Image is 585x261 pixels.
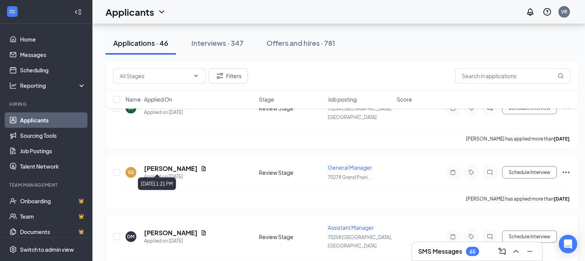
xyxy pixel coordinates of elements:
[20,224,86,239] a: DocumentsCrown
[9,82,17,89] svg: Analysis
[525,247,535,256] svg: Minimize
[120,72,190,80] input: All Stages
[138,177,176,190] div: [DATE] 1:21 PM
[20,112,86,128] a: Applicants
[502,166,557,179] button: Schedule Interview
[191,38,243,48] div: Interviews · 347
[259,169,323,176] div: Review Stage
[554,196,570,202] b: [DATE]
[20,143,86,159] a: Job Postings
[448,169,458,176] svg: Note
[328,95,357,103] span: Job posting
[543,7,552,17] svg: QuestionInfo
[20,128,86,143] a: Sourcing Tools
[20,159,86,174] a: Talent Network
[562,232,571,241] svg: Ellipses
[9,101,84,107] div: Hiring
[562,168,571,177] svg: Ellipses
[144,164,198,173] h5: [PERSON_NAME]
[259,233,323,241] div: Review Stage
[127,233,135,240] div: DM
[215,71,225,80] svg: Filter
[328,224,374,231] span: Assistant Manager
[455,68,571,84] input: Search in applications
[328,234,392,249] span: 70258 [GEOGRAPHIC_DATA], [GEOGRAPHIC_DATA]
[561,8,567,15] div: VR
[126,95,172,103] span: Name · Applied On
[20,209,86,224] a: TeamCrown
[466,136,571,142] p: [PERSON_NAME] has applied more than .
[259,95,274,103] span: Stage
[201,230,207,236] svg: Document
[397,95,412,103] span: Score
[485,234,494,240] svg: ChatInactive
[193,73,199,79] svg: ChevronDown
[157,7,166,17] svg: ChevronDown
[467,169,476,176] svg: Tag
[469,248,476,255] div: 65
[144,173,207,181] div: Applied on [DATE]
[9,246,17,253] svg: Settings
[20,193,86,209] a: OnboardingCrown
[502,231,557,243] button: Schedule Interview
[511,247,521,256] svg: ChevronUp
[113,38,168,48] div: Applications · 46
[448,234,458,240] svg: Note
[8,8,16,15] svg: WorkstreamLogo
[498,247,507,256] svg: ComposeMessage
[554,136,570,142] b: [DATE]
[267,38,335,48] div: Offers and hires · 781
[496,245,508,258] button: ComposeMessage
[559,235,577,253] div: Open Intercom Messenger
[328,106,392,120] span: 70284 [GEOGRAPHIC_DATA], [GEOGRAPHIC_DATA]
[467,234,476,240] svg: Tag
[144,229,198,237] h5: [PERSON_NAME]
[510,245,522,258] button: ChevronUp
[20,32,86,47] a: Home
[20,62,86,78] a: Scheduling
[20,47,86,62] a: Messages
[20,246,74,253] div: Switch to admin view
[20,82,86,89] div: Reporting
[128,169,134,176] div: SS
[328,164,372,171] span: General Manager
[524,245,536,258] button: Minimize
[466,196,571,202] p: [PERSON_NAME] has applied more than .
[328,174,372,180] span: 70278 Grand Prairi ...
[106,5,154,18] h1: Applicants
[485,169,494,176] svg: ChatInactive
[209,68,248,84] button: Filter Filters
[74,8,82,16] svg: Collapse
[9,182,84,188] div: Team Management
[526,7,535,17] svg: Notifications
[144,237,207,245] div: Applied on [DATE]
[201,166,207,172] svg: Document
[558,73,564,79] svg: MagnifyingGlass
[418,247,462,256] h3: SMS Messages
